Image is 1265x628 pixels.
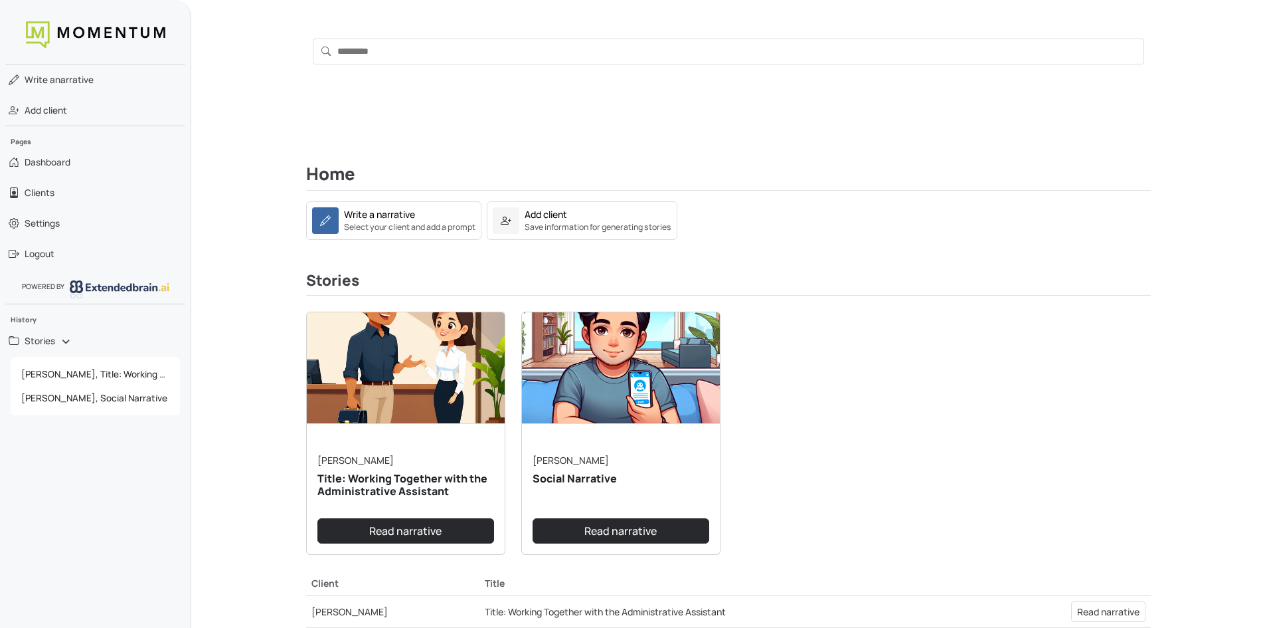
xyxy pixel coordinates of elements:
a: Write a narrativeSelect your client and add a prompt [306,213,481,225]
small: Save information for generating stories [525,221,671,233]
span: Add client [25,104,67,117]
h5: Social Narrative [533,472,709,485]
a: Add clientSave information for generating stories [487,213,677,225]
span: Write a [25,74,55,86]
a: Read narrative [317,518,494,544]
h3: Stories [306,272,1151,296]
span: Dashboard [25,156,70,169]
img: logo [26,21,165,48]
img: narrative [307,312,505,424]
span: [PERSON_NAME], Title: Working Together with the Administrative Assistant [16,362,175,386]
div: Write a narrative [344,207,415,221]
span: Stories [25,334,55,348]
span: Logout [25,247,54,261]
span: Settings [25,217,60,230]
a: [PERSON_NAME] [317,454,394,467]
a: Title: Working Together with the Administrative Assistant [485,605,726,618]
a: Read narrative [533,518,709,544]
a: [PERSON_NAME], Title: Working Together with the Administrative Assistant [11,362,180,386]
th: Title [479,571,981,596]
a: Read narrative [1071,601,1145,622]
span: [PERSON_NAME], Social Narrative [16,386,175,410]
small: Select your client and add a prompt [344,221,475,233]
span: Clients [25,186,54,199]
a: [PERSON_NAME] [533,454,609,467]
h5: Title: Working Together with the Administrative Assistant [317,472,494,498]
a: [PERSON_NAME], Social Narrative [11,386,180,410]
img: logo [70,280,169,298]
h2: Home [306,164,1151,191]
a: [PERSON_NAME] [311,605,388,618]
a: Add clientSave information for generating stories [487,201,677,240]
th: Client [306,571,479,596]
img: narrative [522,312,720,424]
a: Write a narrativeSelect your client and add a prompt [306,201,481,240]
span: narrative [25,73,94,86]
div: Add client [525,207,567,221]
